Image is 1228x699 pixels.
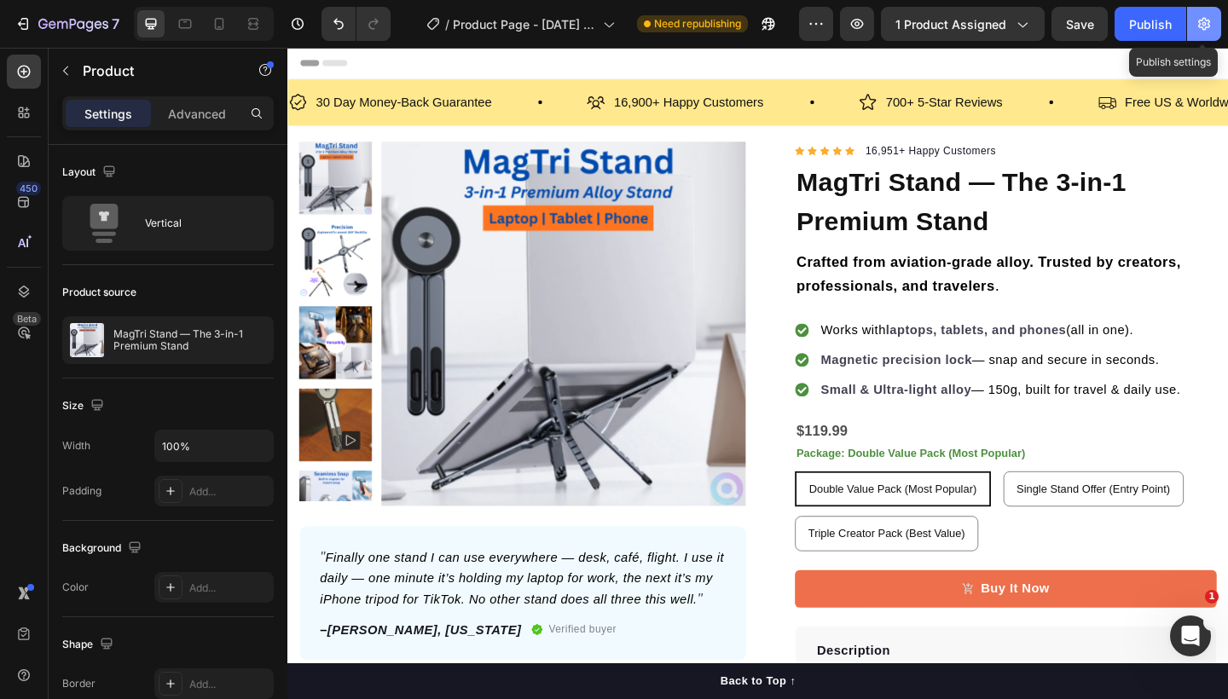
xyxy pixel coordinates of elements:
[113,328,266,352] p: MagTri Stand — The 3-in-1 Premium Stand
[1170,615,1211,656] iframe: Intercom live chat
[651,300,847,315] strong: laptops, tablets, and phones
[189,581,269,596] div: Add...
[1129,15,1172,33] div: Publish
[62,285,136,300] div: Product source
[881,7,1045,41] button: 1 product assigned
[471,680,553,698] div: Back to Top ↑
[284,625,358,642] p: Verified buyer
[62,161,119,184] div: Layout
[567,473,750,487] span: Double Value Pack (Most Popular)
[1115,7,1186,41] button: Publish
[847,300,920,315] span: (all in one).
[168,105,226,123] p: Advanced
[41,547,426,562] i: Finally one stand I can use everywhere — desk, café, flight.
[62,438,90,453] div: Width
[189,484,269,500] div: Add...
[43,627,253,641] i: [PERSON_NAME], [US_STATE]
[911,48,1096,72] p: Free US & Worldwire Shipping
[321,7,391,41] div: Undo/Redo
[287,48,1228,699] iframe: Design area
[628,104,771,121] p: 16,951+ Happy Customers
[16,182,41,195] div: 450
[83,61,228,81] p: Product
[62,633,117,656] div: Shape
[566,522,737,535] span: Triple Creator Pack (Best Value)
[744,365,971,379] span: — 150g, built for travel & daily use.
[84,105,132,123] p: Settings
[189,677,269,692] div: Add...
[355,48,518,72] p: 16,900+ Happy Customers
[62,676,96,691] div: Border
[7,7,127,41] button: 7
[112,14,119,34] p: 7
[70,323,104,357] img: product feature img
[453,15,596,33] span: Product Page - [DATE] 17:12:29
[553,225,971,269] strong: Crafted from aviation-grade alloy. Trusted by creators, professionals, and travelers
[580,300,651,315] span: Works with
[552,124,1011,211] h1: MagTri Stand — The 3-in-1 Premium Stand
[35,546,41,563] i: "
[651,48,778,72] p: 700+ 5-Star Reviews
[35,627,43,641] span: –
[62,395,107,418] div: Size
[552,569,1011,609] button: Buy It Now
[754,579,829,599] div: Buy It Now
[769,250,774,269] span: .
[145,204,249,243] div: Vertical
[1051,7,1108,41] button: Save
[895,15,1006,33] span: 1 product assigned
[1066,17,1094,32] span: Save
[445,15,449,33] span: /
[1205,590,1219,604] span: 1
[793,473,960,487] span: Single Stand Offer (Entry Point)
[576,646,656,667] p: Description
[155,430,273,461] input: Auto
[654,16,741,32] span: Need republishing
[744,332,948,347] span: — snap and secure in seconds.
[580,365,744,379] strong: Small & Ultra-light alloy
[552,406,1011,429] div: $119.99
[445,592,451,609] i: "
[62,483,101,499] div: Padding
[13,312,41,326] div: Beta
[62,580,89,595] div: Color
[35,547,474,608] i: I use it daily — one minute it’s holding my laptop for work, the next it’s my iPhone tripod for T...
[552,430,804,454] legend: Package: Double Value Pack (Most Popular)
[62,537,145,560] div: Background
[580,332,744,347] strong: Magnetic precision lock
